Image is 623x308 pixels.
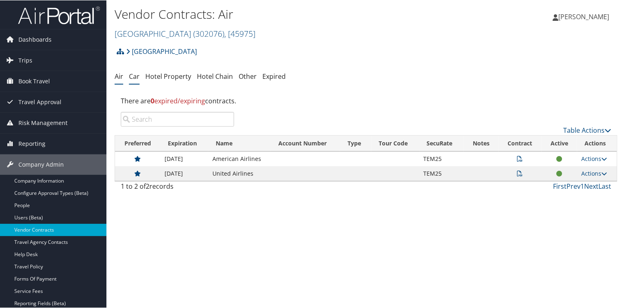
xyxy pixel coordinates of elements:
[598,181,611,190] a: Last
[197,71,233,80] a: Hotel Chain
[542,135,577,151] th: Active: activate to sort column ascending
[208,166,271,181] td: United Airlines
[553,181,567,190] a: First
[563,125,611,134] a: Table Actions
[499,135,542,151] th: Contract: activate to sort column ascending
[18,50,32,70] span: Trips
[18,112,68,133] span: Risk Management
[129,71,140,80] a: Car
[115,28,255,39] a: [GEOGRAPHIC_DATA]
[151,96,205,105] span: expired/expiring
[584,181,598,190] a: Next
[115,5,450,22] h1: Vendor Contracts: Air
[121,181,234,195] div: 1 to 2 of records
[160,151,209,166] td: [DATE]
[160,166,209,181] td: [DATE]
[18,29,52,49] span: Dashboards
[580,181,584,190] a: 1
[18,92,61,112] span: Travel Approval
[581,154,607,162] a: Actions
[126,43,197,59] a: [GEOGRAPHIC_DATA]
[553,4,617,29] a: [PERSON_NAME]
[115,71,123,80] a: Air
[115,89,617,112] div: There are contracts.
[18,133,45,154] span: Reporting
[420,135,464,151] th: SecuRate: activate to sort column ascending
[420,166,464,181] td: TEM25
[464,135,499,151] th: Notes: activate to sort column ascending
[224,28,255,39] span: , [ 45975 ]
[340,135,371,151] th: Type: activate to sort column ascending
[371,135,420,151] th: Tour Code: activate to sort column ascending
[115,135,160,151] th: Preferred: activate to sort column ascending
[581,169,607,177] a: Actions
[121,112,234,126] input: Search
[18,154,64,174] span: Company Admin
[160,135,209,151] th: Expiration: activate to sort column ascending
[271,135,340,151] th: Account Number: activate to sort column ascending
[193,28,224,39] span: ( 302076 )
[208,135,271,151] th: Name: activate to sort column ascending
[151,96,154,105] strong: 0
[420,151,464,166] td: TEM25
[558,12,609,21] span: [PERSON_NAME]
[262,71,286,80] a: Expired
[18,71,50,91] span: Book Travel
[18,5,100,25] img: airportal-logo.png
[577,135,617,151] th: Actions
[146,181,149,190] span: 2
[567,181,580,190] a: Prev
[239,71,257,80] a: Other
[145,71,191,80] a: Hotel Property
[208,151,271,166] td: American Airlines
